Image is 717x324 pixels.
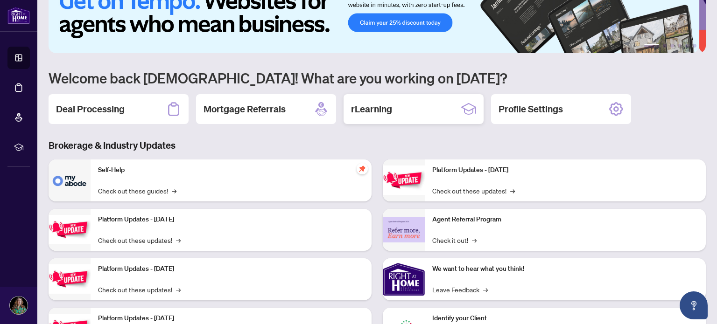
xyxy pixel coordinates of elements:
[432,235,477,245] a: Check it out!→
[432,214,698,225] p: Agent Referral Program
[176,284,181,295] span: →
[663,44,667,48] button: 2
[172,186,176,196] span: →
[510,186,515,196] span: →
[432,313,698,324] p: Identify your Client
[98,264,364,274] p: Platform Updates - [DATE]
[98,313,364,324] p: Platform Updates - [DATE]
[49,215,91,244] img: Platform Updates - September 16, 2025
[357,163,368,174] span: pushpin
[499,103,563,116] h2: Profile Settings
[693,44,696,48] button: 6
[483,284,488,295] span: →
[680,291,708,319] button: Open asap
[670,44,674,48] button: 3
[351,103,392,116] h2: rLearning
[49,69,706,87] h1: Welcome back [DEMOGRAPHIC_DATA]! What are you working on [DATE]?
[685,44,689,48] button: 5
[98,165,364,175] p: Self-Help
[49,159,91,201] img: Self-Help
[432,186,515,196] a: Check out these updates!→
[49,264,91,294] img: Platform Updates - July 21, 2025
[383,165,425,195] img: Platform Updates - June 23, 2025
[98,284,181,295] a: Check out these updates!→
[98,235,181,245] a: Check out these updates!→
[678,44,682,48] button: 4
[432,165,698,175] p: Platform Updates - [DATE]
[432,284,488,295] a: Leave Feedback→
[10,296,28,314] img: Profile Icon
[204,103,286,116] h2: Mortgage Referrals
[472,235,477,245] span: →
[56,103,125,116] h2: Deal Processing
[432,264,698,274] p: We want to hear what you think!
[98,186,176,196] a: Check out these guides!→
[98,214,364,225] p: Platform Updates - [DATE]
[383,258,425,300] img: We want to hear what you think!
[644,44,659,48] button: 1
[176,235,181,245] span: →
[49,139,706,152] h3: Brokerage & Industry Updates
[383,217,425,242] img: Agent Referral Program
[7,7,30,24] img: logo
